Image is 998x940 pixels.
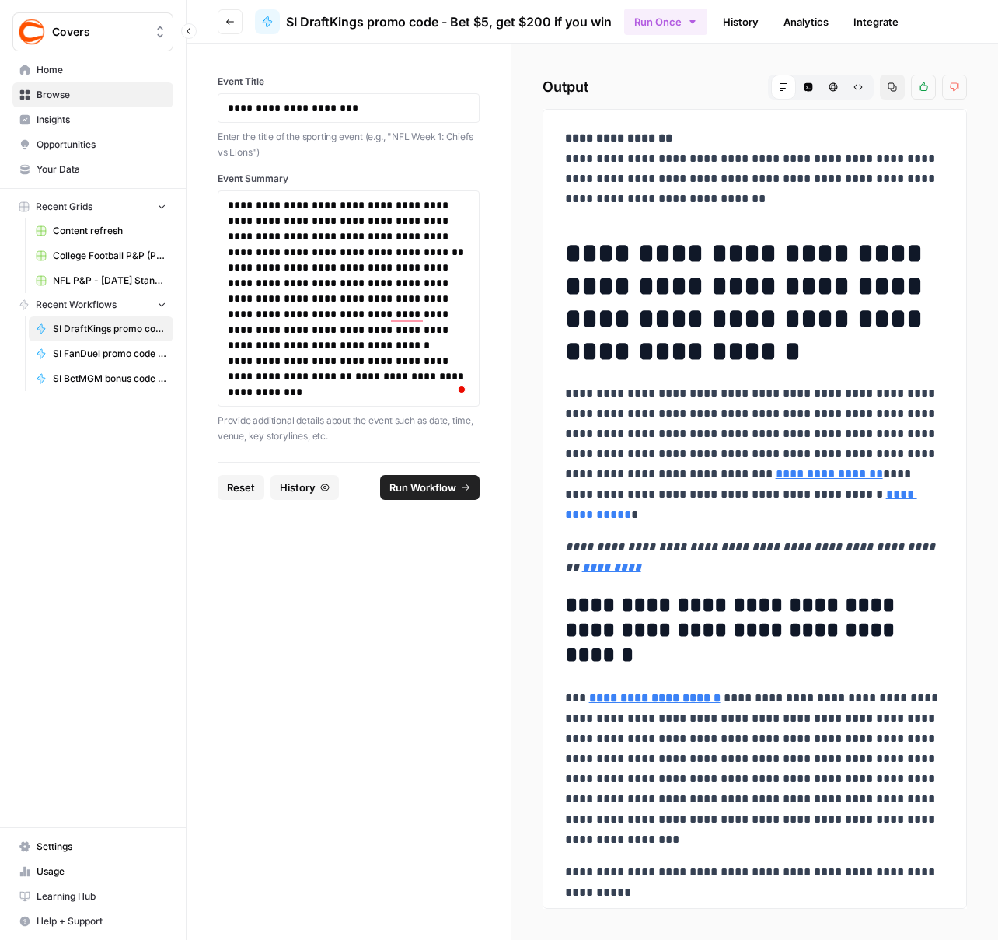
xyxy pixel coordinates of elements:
[12,909,173,934] button: Help + Support
[12,12,173,51] button: Workspace: Covers
[12,107,173,132] a: Insights
[29,268,173,293] a: NFL P&P - [DATE] Standard (Production) Grid
[18,18,46,46] img: Covers Logo
[389,480,456,495] span: Run Workflow
[12,58,173,82] a: Home
[218,413,480,443] p: Provide additional details about the event such as date, time, venue, key storylines, etc.
[37,88,166,102] span: Browse
[227,480,255,495] span: Reset
[218,475,264,500] button: Reset
[218,172,480,186] label: Event Summary
[624,9,707,35] button: Run Once
[380,475,480,500] button: Run Workflow
[280,480,316,495] span: History
[29,243,173,268] a: College Football P&P (Production) Grid (1)
[255,9,612,34] a: SI DraftKings promo code - Bet $5, get $200 if you win
[53,372,166,386] span: SI BetMGM bonus code articles
[37,63,166,77] span: Home
[37,840,166,854] span: Settings
[12,834,173,859] a: Settings
[12,195,173,218] button: Recent Grids
[12,884,173,909] a: Learning Hub
[53,347,166,361] span: SI FanDuel promo code articles
[37,889,166,903] span: Learning Hub
[37,914,166,928] span: Help + Support
[29,316,173,341] a: SI DraftKings promo code - Bet $5, get $200 if you win
[286,12,612,31] span: SI DraftKings promo code - Bet $5, get $200 if you win
[543,75,967,100] h2: Output
[218,129,480,159] p: Enter the title of the sporting event (e.g., "NFL Week 1: Chiefs vs Lions")
[228,197,469,400] div: To enrich screen reader interactions, please activate Accessibility in Grammarly extension settings
[774,9,838,34] a: Analytics
[37,113,166,127] span: Insights
[29,366,173,391] a: SI BetMGM bonus code articles
[53,224,166,238] span: Content refresh
[218,75,480,89] label: Event Title
[12,82,173,107] a: Browse
[29,341,173,366] a: SI FanDuel promo code articles
[12,293,173,316] button: Recent Workflows
[844,9,908,34] a: Integrate
[36,200,92,214] span: Recent Grids
[29,218,173,243] a: Content refresh
[12,859,173,884] a: Usage
[37,162,166,176] span: Your Data
[37,865,166,879] span: Usage
[53,322,166,336] span: SI DraftKings promo code - Bet $5, get $200 if you win
[53,249,166,263] span: College Football P&P (Production) Grid (1)
[12,132,173,157] a: Opportunities
[36,298,117,312] span: Recent Workflows
[270,475,339,500] button: History
[37,138,166,152] span: Opportunities
[52,24,146,40] span: Covers
[714,9,768,34] a: History
[12,157,173,182] a: Your Data
[53,274,166,288] span: NFL P&P - [DATE] Standard (Production) Grid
